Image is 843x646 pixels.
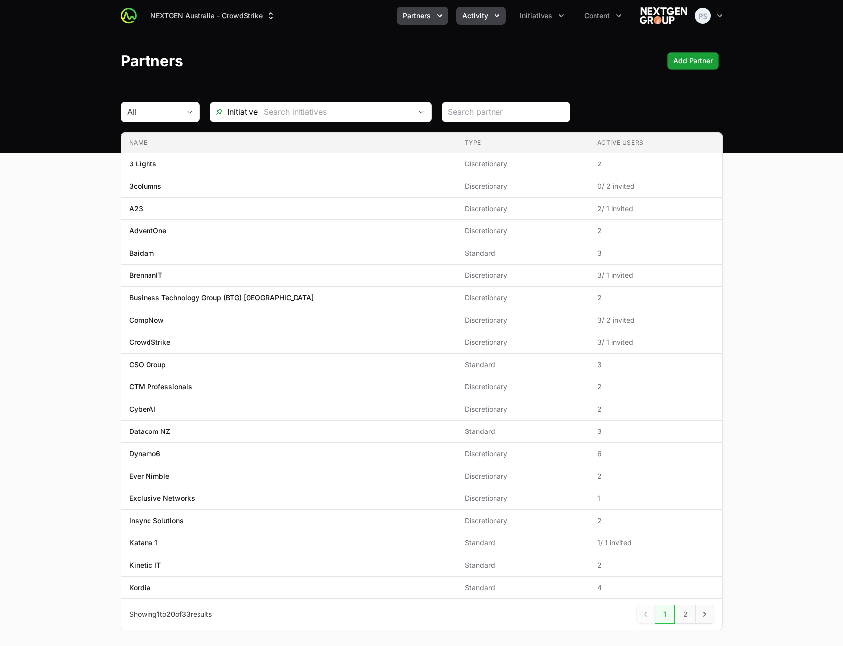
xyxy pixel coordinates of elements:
[129,270,162,280] p: BrennanIT
[590,133,722,153] th: Active Users
[597,516,714,526] span: 2
[457,133,590,153] th: Type
[465,382,582,392] span: Discretionary
[584,11,610,21] span: Content
[465,360,582,370] span: Standard
[465,538,582,548] span: Standard
[121,133,457,153] th: Name
[695,8,711,24] img: Peter Spillane
[597,226,714,236] span: 2
[597,204,714,214] span: 2 / 1 invited
[129,538,157,548] p: Katana 1
[465,471,582,481] span: Discretionary
[137,7,628,25] div: Main navigation
[129,159,156,169] p: 3 Lights
[129,248,154,258] p: Baidam
[597,270,714,280] span: 3 / 1 invited
[597,449,714,459] span: 6
[597,382,714,392] span: 2
[129,427,170,436] p: Datacom NZ
[597,248,714,258] span: 3
[129,337,170,347] p: CrowdStrike
[597,315,714,325] span: 3 / 2 invited
[597,471,714,481] span: 2
[456,7,506,25] div: Activity menu
[578,7,628,25] div: Content menu
[456,7,506,25] button: Activity
[597,337,714,347] span: 3 / 1 invited
[465,493,582,503] span: Discretionary
[465,583,582,592] span: Standard
[182,610,191,618] span: 33
[129,609,212,619] p: Showing to of results
[465,449,582,459] span: Discretionary
[129,583,150,592] p: Kordia
[129,293,314,303] p: Business Technology Group (BTG) [GEOGRAPHIC_DATA]
[695,605,714,624] a: Next
[465,337,582,347] span: Discretionary
[465,226,582,236] span: Discretionary
[129,560,161,570] p: Kinetic IT
[597,404,714,414] span: 2
[129,204,143,214] p: A23
[127,106,180,118] div: All
[597,181,714,191] span: 0 / 2 invited
[157,610,160,618] span: 1
[465,293,582,303] span: Discretionary
[597,493,714,503] span: 1
[129,516,184,526] p: Insync Solutions
[465,204,582,214] span: Discretionary
[655,605,675,624] a: 1
[145,7,282,25] div: Supplier switch menu
[121,52,183,70] h1: Partners
[465,404,582,414] span: Discretionary
[129,181,161,191] p: 3columns
[465,159,582,169] span: Discretionary
[129,382,192,392] p: CTM Professionals
[640,6,687,26] img: NEXTGEN Australia
[129,315,164,325] p: CompNow
[448,106,564,118] input: Search partner
[403,11,431,21] span: Partners
[129,360,166,370] p: CSO Group
[578,7,628,25] button: Content
[129,493,195,503] p: Exclusive Networks
[166,610,175,618] span: 20
[514,7,570,25] button: Initiatives
[129,449,160,459] p: Dynamo6
[597,560,714,570] span: 2
[465,427,582,436] span: Standard
[597,538,714,548] span: 1 / 1 invited
[465,516,582,526] span: Discretionary
[210,106,258,118] span: Initiative
[121,102,199,122] button: All
[465,560,582,570] span: Standard
[667,52,719,70] div: Primary actions
[397,7,448,25] button: Partners
[397,7,448,25] div: Partners menu
[121,8,137,24] img: ActivitySource
[673,55,713,67] span: Add Partner
[145,7,282,25] button: NEXTGEN Australia - CrowdStrike
[465,315,582,325] span: Discretionary
[597,360,714,370] span: 3
[597,427,714,436] span: 3
[520,11,552,21] span: Initiatives
[597,159,714,169] span: 2
[129,471,169,481] p: Ever Nimble
[597,583,714,592] span: 4
[129,226,166,236] p: AdventOne
[667,52,719,70] button: Add Partner
[258,102,411,122] input: Search initiatives
[675,605,696,624] a: 2
[597,293,714,303] span: 2
[411,102,431,122] div: Open
[129,404,155,414] p: CyberAI
[465,270,582,280] span: Discretionary
[465,181,582,191] span: Discretionary
[462,11,488,21] span: Activity
[465,248,582,258] span: Standard
[514,7,570,25] div: Initiatives menu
